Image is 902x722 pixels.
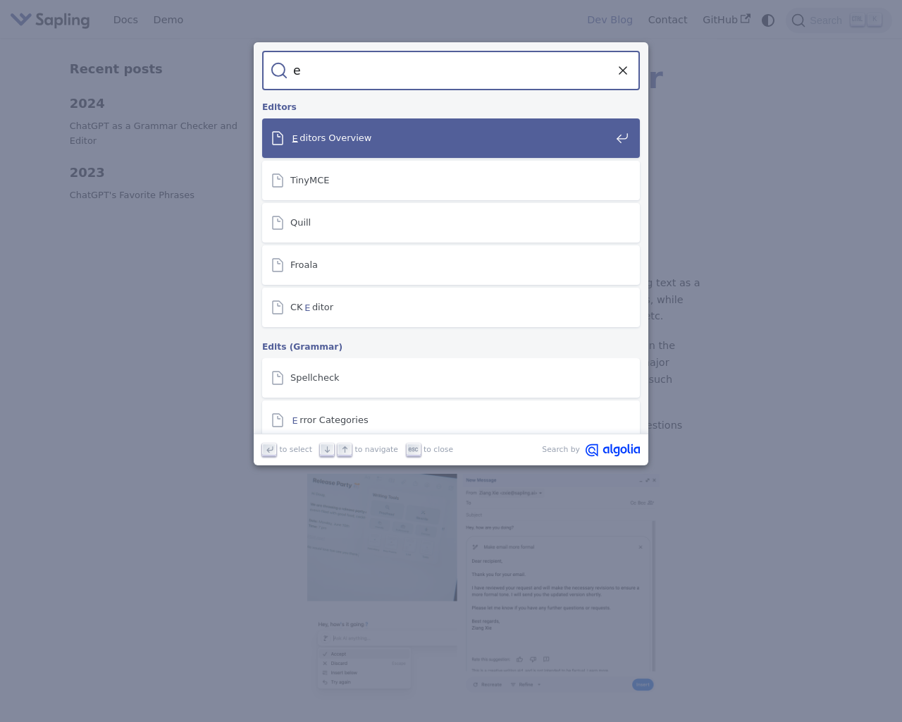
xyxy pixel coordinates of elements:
[322,444,333,455] svg: Arrow down
[290,131,299,145] mark: E
[262,358,640,398] a: Spellcheck
[290,174,610,186] span: TinyMCE
[262,400,640,440] a: Error Categories
[290,216,610,228] span: Quill
[340,444,350,455] svg: Arrow up
[290,413,299,427] mark: E
[290,132,610,144] span: ditors Overview
[542,443,640,457] a: Search byAlgolia
[542,443,580,457] span: Search by
[264,444,275,455] svg: Enter key
[290,259,610,271] span: Froala
[262,288,640,327] a: CKEditor
[288,51,614,90] input: Search docs
[614,62,631,79] button: Clear the query
[303,300,312,314] mark: E
[290,301,610,313] span: CK ditor
[355,443,398,455] span: to navigate
[259,90,643,118] div: Editors
[262,118,640,158] a: Editors Overview
[262,203,640,243] a: Quill
[262,161,640,200] a: TinyMCE
[424,443,453,455] span: to close
[586,443,640,457] svg: Algolia
[408,444,419,455] svg: Escape key
[280,443,312,455] span: to select
[259,330,643,358] div: Edits (Grammar)
[262,245,640,285] a: Froala
[290,372,610,384] span: Spellcheck
[290,414,610,426] span: rror Categories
